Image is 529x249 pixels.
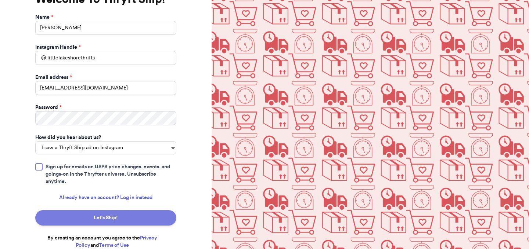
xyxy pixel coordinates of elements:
[35,51,46,65] div: @
[35,104,62,111] label: Password
[35,14,53,21] label: Name
[46,163,176,185] span: Sign up for emails on USPS price changes, events, and goings-on in the Thryfter universe. Unsubsc...
[35,44,81,51] label: Instagram Handle
[35,74,72,81] label: Email address
[35,234,169,249] p: By creating an account you agree to the and
[99,243,129,248] a: Terms of Use
[35,210,176,226] button: Let's Ship!
[35,134,101,141] label: How did you hear about us?
[59,194,152,201] a: Already have an account? Log in instead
